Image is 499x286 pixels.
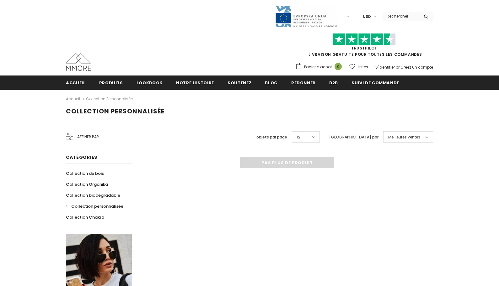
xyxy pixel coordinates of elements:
[66,170,104,176] span: Collection de bois
[99,80,123,86] span: Produits
[351,80,399,86] span: Suivi de commande
[86,96,133,101] a: Collection personnalisée
[383,12,419,21] input: Search Site
[66,168,104,179] a: Collection de bois
[291,80,316,86] span: Redonner
[66,181,108,187] span: Collection Organika
[388,134,420,140] span: Meilleures ventes
[329,134,378,140] label: [GEOGRAPHIC_DATA] par
[335,63,342,70] span: 0
[329,75,338,90] a: B2B
[71,203,123,209] span: Collection personnalisée
[66,80,86,86] span: Accueil
[363,13,371,20] span: USD
[66,179,108,190] a: Collection Organika
[99,75,123,90] a: Produits
[256,134,287,140] label: objets par page
[66,201,123,212] a: Collection personnalisée
[304,64,332,70] span: Panier d'achat
[275,13,338,19] a: Javni Razpis
[77,133,99,140] span: Affiner par
[333,33,396,45] img: Faites confiance aux étoiles pilotes
[265,75,278,90] a: Blog
[295,36,433,57] span: LIVRAISON GRATUITE POUR TOUTES LES COMMANDES
[66,107,164,116] span: Collection personnalisée
[400,65,433,70] a: Créez un compte
[66,190,120,201] a: Collection biodégradable
[137,80,163,86] span: Lookbook
[228,75,251,90] a: soutenez
[297,134,300,140] span: 12
[176,80,214,86] span: Notre histoire
[329,80,338,86] span: B2B
[176,75,214,90] a: Notre histoire
[358,64,368,70] span: Listes
[66,214,104,220] span: Collection Chakra
[66,53,91,71] img: Cas MMORE
[351,45,377,51] a: TrustPilot
[66,154,97,160] span: Catégories
[375,65,395,70] a: S'identifier
[291,75,316,90] a: Redonner
[66,212,104,223] a: Collection Chakra
[66,192,120,198] span: Collection biodégradable
[295,62,345,72] a: Panier d'achat 0
[265,80,278,86] span: Blog
[396,65,400,70] span: or
[275,5,338,28] img: Javni Razpis
[66,75,86,90] a: Accueil
[66,95,80,103] a: Accueil
[228,80,251,86] span: soutenez
[137,75,163,90] a: Lookbook
[349,61,368,72] a: Listes
[351,75,399,90] a: Suivi de commande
